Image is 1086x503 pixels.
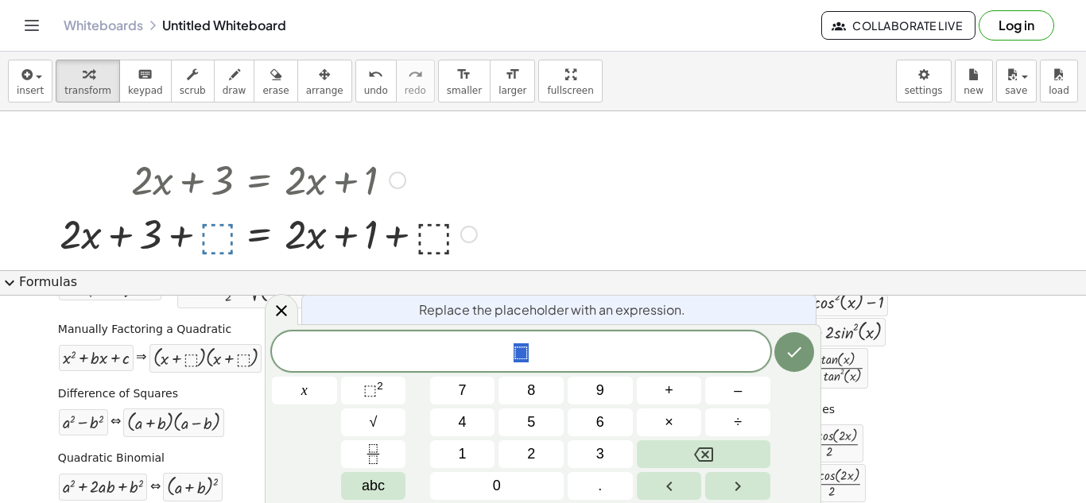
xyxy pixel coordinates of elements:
span: – [734,380,742,401]
span: ⬚ [363,382,377,398]
span: 5 [527,412,535,433]
button: Toggle navigation [19,13,45,38]
button: Fraction [341,440,406,468]
button: save [996,60,1037,103]
button: 9 [568,377,633,404]
span: settings [905,85,943,96]
span: 1 [459,443,467,465]
button: Square root [341,408,406,436]
button: Backspace [637,440,770,468]
span: load [1049,85,1069,96]
span: insert [17,85,44,96]
span: arrange [306,85,343,96]
button: scrub [171,60,215,103]
span: save [1005,85,1027,96]
i: format_size [456,65,471,84]
button: 2 [498,440,564,468]
button: x [272,377,337,404]
button: Collaborate Live [821,11,975,40]
button: Log in [979,10,1054,41]
button: format_sizelarger [490,60,535,103]
span: 0 [493,475,501,497]
span: 3 [596,443,604,465]
button: Right arrow [705,472,770,500]
label: Quadratic Binomial [58,451,165,466]
button: new [955,60,993,103]
span: 6 [596,412,604,433]
button: 7 [430,377,495,404]
span: abc [362,475,385,497]
button: Left arrow [637,472,702,500]
span: 7 [459,380,467,401]
span: undo [364,85,388,96]
button: Divide [705,408,770,436]
label: Difference of Squares [58,386,178,402]
button: format_sizesmaller [438,60,491,103]
span: 2 [527,443,535,465]
sup: 2 [377,380,383,392]
span: draw [223,85,246,96]
button: load [1040,60,1078,103]
span: 9 [596,380,604,401]
span: √ [370,412,378,433]
span: fullscreen [547,85,593,96]
button: 3 [568,440,633,468]
span: Collaborate Live [835,18,962,33]
span: redo [405,85,426,96]
span: × [665,412,673,433]
a: Whiteboards [64,17,143,33]
button: 6 [568,408,633,436]
button: draw [214,60,255,103]
span: + [665,380,673,401]
i: format_size [505,65,520,84]
button: 1 [430,440,495,468]
span: scrub [180,85,206,96]
i: redo [408,65,423,84]
button: Squared [341,377,406,404]
div: ⇒ [136,349,146,367]
span: 4 [459,412,467,433]
button: Done [774,332,814,372]
span: ÷ [734,412,742,433]
span: smaller [447,85,482,96]
span: 8 [527,380,535,401]
span: erase [262,85,289,96]
span: Replace the placeholder with an expression. [419,300,685,319]
i: undo [368,65,383,84]
button: undoundo [355,60,397,103]
span: ⬚ [514,343,529,362]
span: transform [64,85,111,96]
button: Times [637,408,702,436]
span: . [598,475,602,497]
button: . [568,472,633,500]
i: keyboard [138,65,153,84]
div: ⇔ [150,478,161,497]
button: insert [8,60,52,103]
button: Alphabet [341,472,406,500]
button: erase [254,60,297,103]
button: settings [896,60,952,103]
button: redoredo [396,60,435,103]
div: ⇔ [111,413,121,431]
button: fullscreen [538,60,602,103]
span: new [964,85,983,96]
span: larger [498,85,526,96]
label: Manually Factoring a Quadratic [58,322,231,338]
button: keyboardkeypad [119,60,172,103]
button: 8 [498,377,564,404]
span: keypad [128,85,163,96]
button: 0 [430,472,564,500]
button: Minus [705,377,770,404]
button: transform [56,60,120,103]
button: Plus [637,377,702,404]
button: 4 [430,408,495,436]
button: arrange [297,60,352,103]
button: 5 [498,408,564,436]
span: x [301,380,308,401]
